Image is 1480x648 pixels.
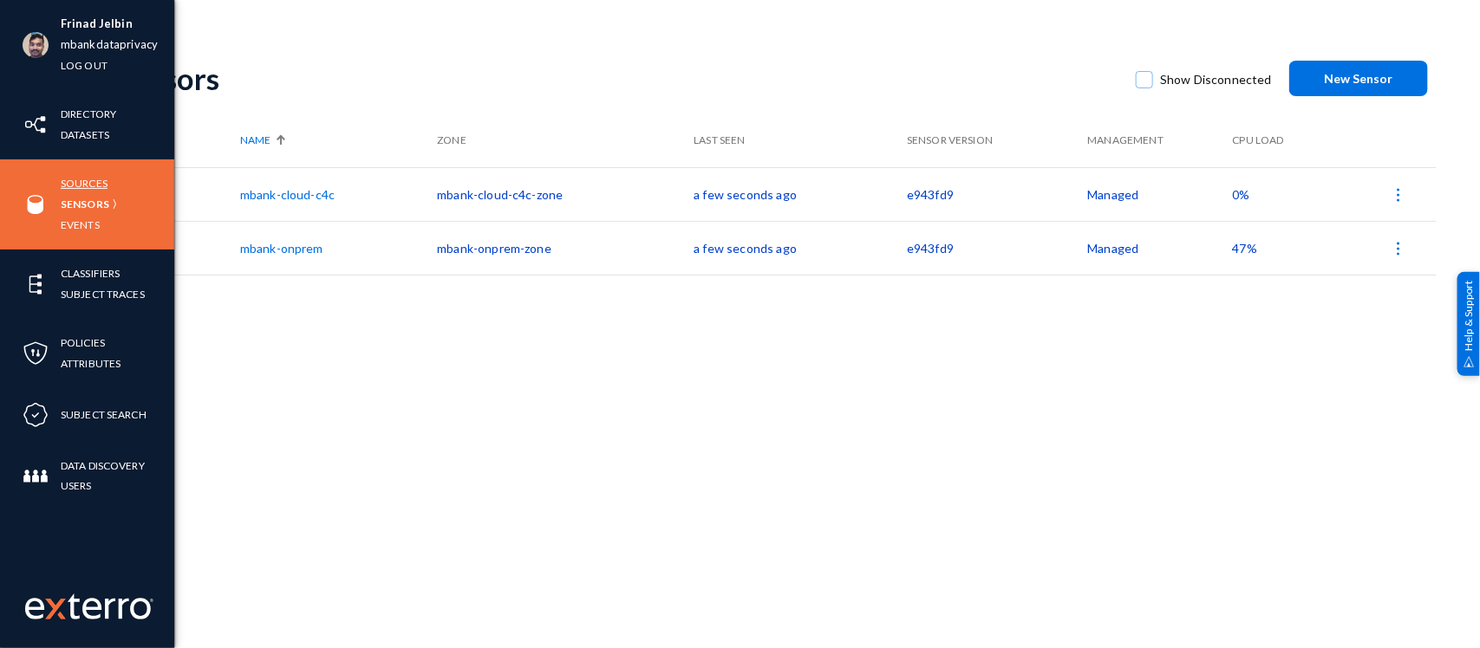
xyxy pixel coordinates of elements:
[240,187,335,202] a: mbank-cloud-c4c
[61,456,174,496] a: Data Discovery Users
[437,167,694,221] td: mbank-cloud-c4c-zone
[61,353,121,373] a: Attributes
[1390,240,1407,257] img: icon-more.svg
[23,271,49,297] img: icon-elements.svg
[23,463,49,489] img: icon-members.svg
[437,113,694,167] th: Zone
[240,133,271,148] span: Name
[1457,272,1480,376] div: Help & Support
[61,104,116,124] a: Directory
[23,402,49,428] img: icon-compliance.svg
[114,61,1118,96] div: Sensors
[23,112,49,138] img: icon-inventory.svg
[61,405,147,424] a: Subject Search
[61,263,120,283] a: Classifiers
[1088,221,1233,275] td: Managed
[694,167,907,221] td: a few seconds ago
[61,35,158,55] a: mbankdataprivacy
[61,215,100,235] a: Events
[907,167,1087,221] td: e943fd9
[1390,186,1407,204] img: icon-more.svg
[694,221,907,275] td: a few seconds ago
[23,340,49,366] img: icon-policies.svg
[1088,113,1233,167] th: Management
[114,113,240,167] th: Status
[437,221,694,275] td: mbank-onprem-zone
[23,191,49,217] img: icon-sources.svg
[61,194,109,214] a: Sensors
[694,113,907,167] th: Last Seen
[61,14,158,35] li: Frinad Jelbin
[240,133,428,148] div: Name
[1233,187,1250,202] span: 0%
[45,599,66,619] img: exterro-logo.svg
[61,125,109,145] a: Datasets
[1325,71,1393,86] span: New Sensor
[1233,113,1331,167] th: CPU Load
[61,284,145,304] a: Subject Traces
[23,32,49,58] img: ACg8ocK1ZkZ6gbMmCU1AeqPIsBvrTWeY1xNXvgxNjkUXxjcqAiPEIvU=s96-c
[61,173,108,193] a: Sources
[1160,67,1272,93] span: Show Disconnected
[61,55,108,75] a: Log out
[907,221,1087,275] td: e943fd9
[1289,61,1428,96] button: New Sensor
[61,333,105,353] a: Policies
[1088,167,1233,221] td: Managed
[240,241,323,256] a: mbank-onprem
[907,113,1087,167] th: Sensor Version
[1464,356,1475,367] img: help_support.svg
[25,593,153,619] img: exterro-work-mark.svg
[1233,241,1257,256] span: 47%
